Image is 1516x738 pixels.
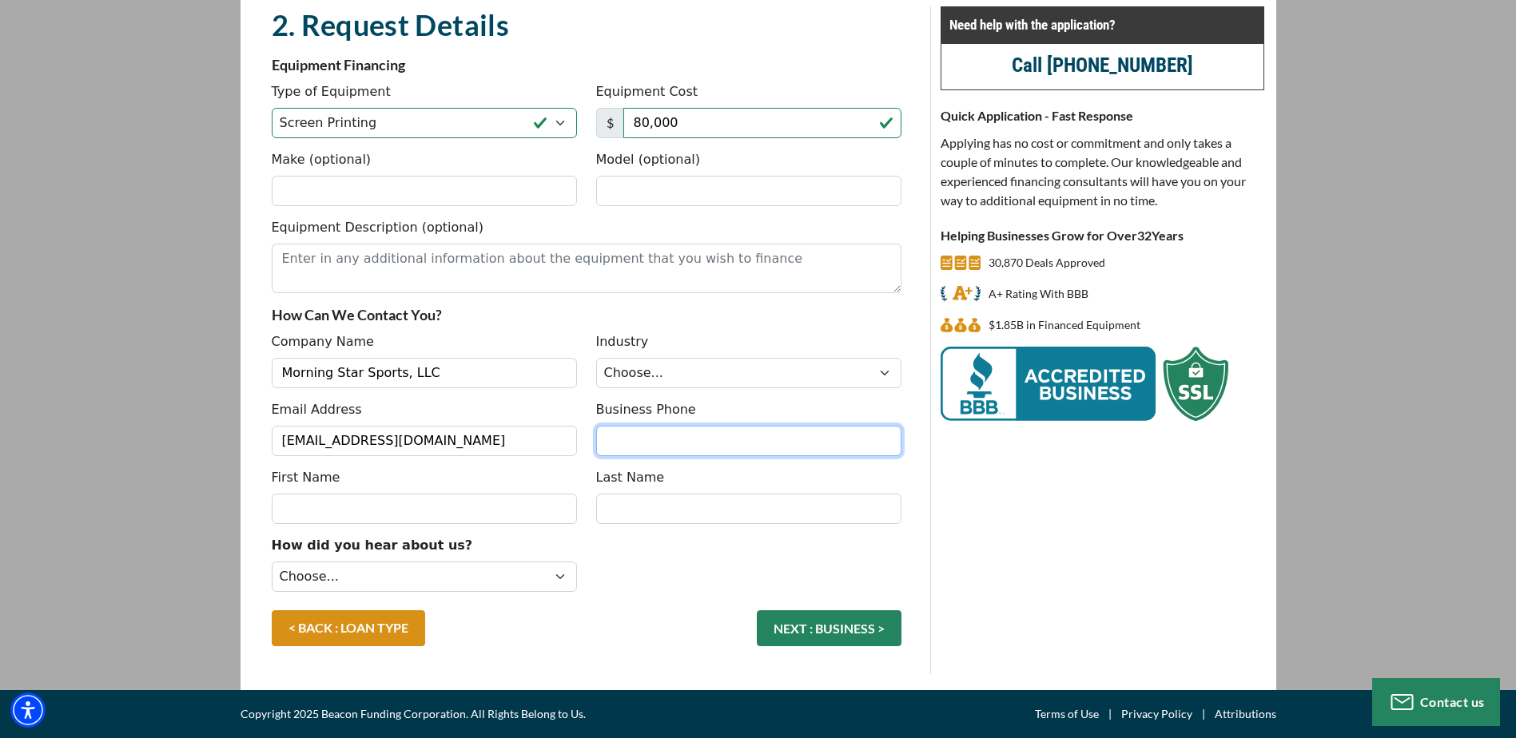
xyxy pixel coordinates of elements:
label: Equipment Description (optional) [272,218,483,237]
label: Business Phone [596,400,696,419]
p: How Can We Contact You? [272,305,901,324]
p: 30,870 Deals Approved [989,253,1105,272]
p: Equipment Financing [272,55,901,74]
span: 32 [1137,228,1152,243]
span: Contact us [1420,694,1485,709]
div: Accessibility Menu [10,692,46,728]
label: Make (optional) [272,150,372,169]
p: Helping Businesses Grow for Over Years [941,226,1264,245]
a: < BACK : LOAN TYPE [272,610,425,646]
img: BBB Acredited Business and SSL Protection [941,347,1228,421]
label: Last Name [596,468,665,487]
label: Equipment Cost [596,82,698,101]
h2: 2. Request Details [272,6,901,43]
a: Attributions [1215,704,1276,724]
p: Applying has no cost or commitment and only takes a couple of minutes to complete. Our knowledgea... [941,133,1264,210]
label: Email Address [272,400,362,419]
p: Quick Application - Fast Response [941,106,1264,125]
a: Terms of Use [1035,704,1099,724]
iframe: reCAPTCHA [596,536,839,598]
label: Company Name [272,332,374,351]
label: How did you hear about us? [272,536,473,555]
p: Need help with the application? [949,15,1255,34]
span: $ [596,108,624,138]
label: Type of Equipment [272,82,391,101]
p: $1,852,740,758 in Financed Equipment [989,315,1140,335]
a: Privacy Policy [1121,704,1192,724]
label: First Name [272,468,340,487]
button: NEXT : BUSINESS > [757,610,901,646]
span: Copyright 2025 Beacon Funding Corporation. All Rights Belong to Us. [241,704,586,724]
span: | [1192,704,1215,724]
button: Contact us [1372,678,1500,726]
p: A+ Rating With BBB [989,284,1088,304]
span: | [1099,704,1121,724]
label: Model (optional) [596,150,700,169]
a: call (847) 897-2499 [1012,54,1193,77]
label: Industry [596,332,649,351]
